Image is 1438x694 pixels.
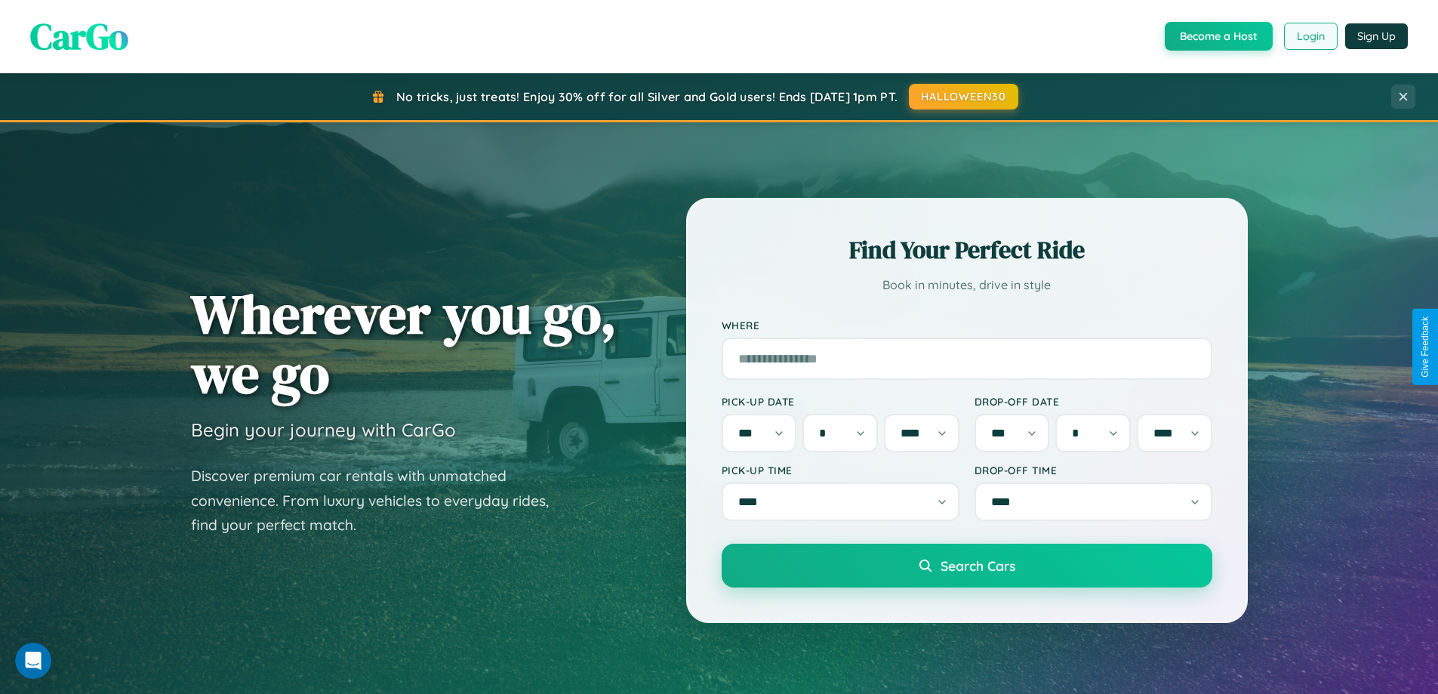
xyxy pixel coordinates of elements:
[1165,22,1273,51] button: Become a Host
[722,395,959,408] label: Pick-up Date
[191,464,568,538] p: Discover premium car rentals with unmatched convenience. From luxury vehicles to everyday rides, ...
[30,11,128,61] span: CarGo
[191,284,617,403] h1: Wherever you go, we go
[1420,316,1430,378] div: Give Feedback
[15,643,51,679] iframe: Intercom live chat
[941,557,1015,574] span: Search Cars
[975,395,1212,408] label: Drop-off Date
[909,84,1018,109] button: HALLOWEEN30
[722,233,1212,267] h2: Find Your Perfect Ride
[722,544,1212,588] button: Search Cars
[722,274,1212,296] p: Book in minutes, drive in style
[1284,23,1338,50] button: Login
[191,418,456,441] h3: Begin your journey with CarGo
[396,89,898,104] span: No tricks, just treats! Enjoy 30% off for all Silver and Gold users! Ends [DATE] 1pm PT.
[722,319,1212,332] label: Where
[975,464,1212,477] label: Drop-off Time
[722,464,959,477] label: Pick-up Time
[1345,23,1408,49] button: Sign Up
